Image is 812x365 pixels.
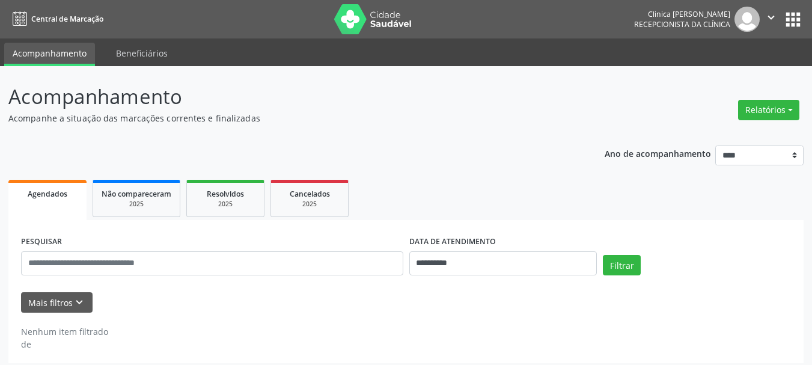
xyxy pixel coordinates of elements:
p: Acompanhamento [8,82,565,112]
span: Agendados [28,189,67,199]
span: Recepcionista da clínica [634,19,730,29]
span: Não compareceram [102,189,171,199]
button: apps [783,9,804,30]
p: Ano de acompanhamento [605,146,711,161]
button: Mais filtroskeyboard_arrow_down [21,292,93,313]
p: Acompanhe a situação das marcações correntes e finalizadas [8,112,565,124]
div: Clinica [PERSON_NAME] [634,9,730,19]
span: Cancelados [290,189,330,199]
img: img [734,7,760,32]
button:  [760,7,783,32]
span: Resolvidos [207,189,244,199]
button: Filtrar [603,255,641,275]
div: 2025 [102,200,171,209]
a: Central de Marcação [8,9,103,29]
label: PESQUISAR [21,233,62,251]
div: de [21,338,108,351]
i: keyboard_arrow_down [73,296,86,309]
label: DATA DE ATENDIMENTO [409,233,496,251]
i:  [765,11,778,24]
a: Beneficiários [108,43,176,64]
a: Acompanhamento [4,43,95,66]
div: 2025 [195,200,255,209]
span: Central de Marcação [31,14,103,24]
div: Nenhum item filtrado [21,325,108,338]
button: Relatórios [738,100,799,120]
div: 2025 [279,200,340,209]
